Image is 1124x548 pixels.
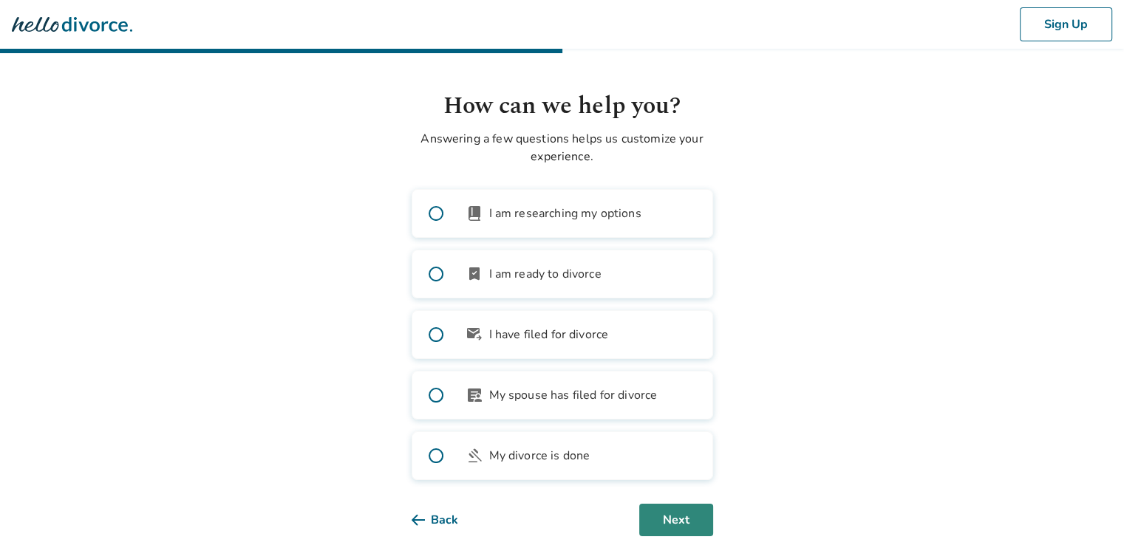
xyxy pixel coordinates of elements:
[489,386,658,404] span: My spouse has filed for divorce
[489,265,602,283] span: I am ready to divorce
[412,130,713,165] p: Answering a few questions helps us customize your experience.
[466,386,483,404] span: article_person
[466,205,483,222] span: book_2
[466,326,483,343] span: outgoing_mail
[489,447,590,465] span: My divorce is done
[639,504,713,536] button: Next
[489,326,609,343] span: I have filed for divorce
[1020,7,1112,41] button: Sign Up
[489,205,641,222] span: I am researching my options
[466,265,483,283] span: bookmark_check
[412,89,713,124] h1: How can we help you?
[412,504,482,536] button: Back
[1050,477,1124,548] iframe: Chat Widget
[466,447,483,465] span: gavel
